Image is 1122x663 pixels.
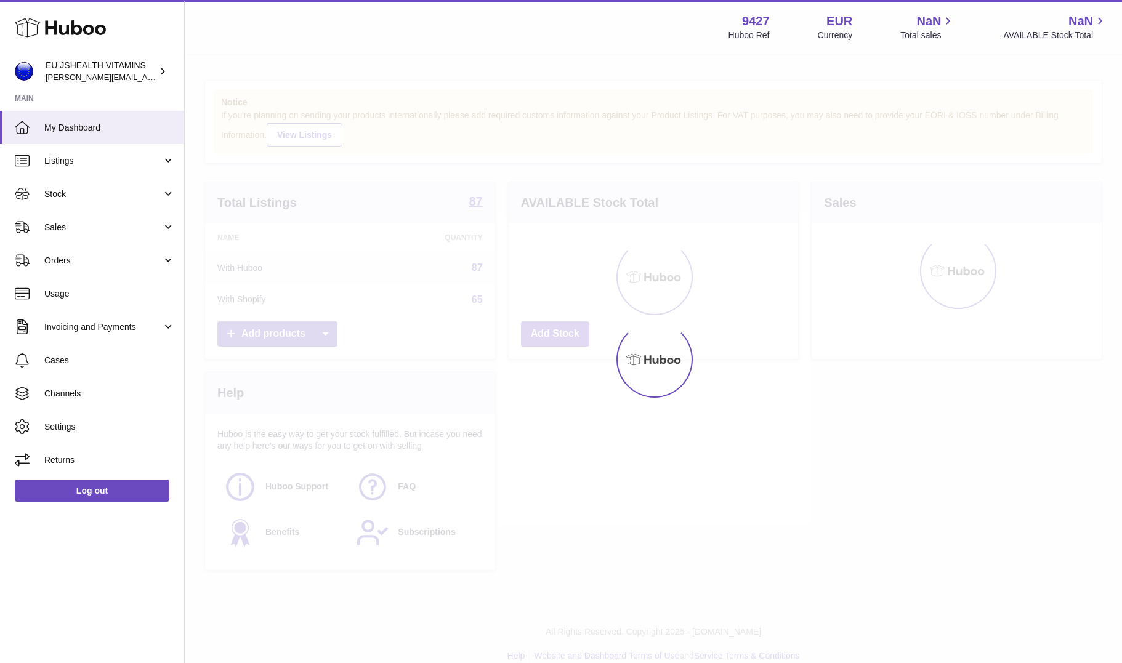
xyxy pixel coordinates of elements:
span: Sales [44,222,162,233]
span: Settings [44,421,175,433]
span: Listings [44,155,162,167]
span: AVAILABLE Stock Total [1003,30,1107,41]
span: Channels [44,388,175,400]
a: NaN AVAILABLE Stock Total [1003,13,1107,41]
span: NaN [916,13,941,30]
span: Cases [44,355,175,366]
strong: EUR [826,13,852,30]
div: EU JSHEALTH VITAMINS [46,60,156,83]
div: Huboo Ref [728,30,770,41]
span: NaN [1068,13,1093,30]
span: Total sales [900,30,955,41]
span: Invoicing and Payments [44,321,162,333]
div: Currency [818,30,853,41]
strong: 9427 [742,13,770,30]
span: Returns [44,454,175,466]
span: [PERSON_NAME][EMAIL_ADDRESS][DOMAIN_NAME] [46,72,247,82]
a: Log out [15,480,169,502]
span: My Dashboard [44,122,175,134]
a: NaN Total sales [900,13,955,41]
span: Orders [44,255,162,267]
span: Usage [44,288,175,300]
span: Stock [44,188,162,200]
img: laura@jessicasepel.com [15,62,33,81]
